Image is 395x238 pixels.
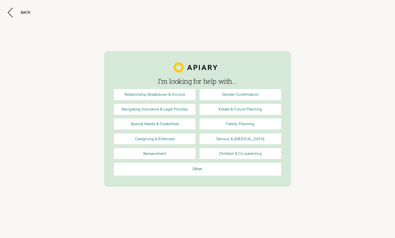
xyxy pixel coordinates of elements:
h3: I’m looking for help with... [114,78,281,85]
a: Serious & [MEDICAL_DATA] [200,134,281,145]
a: Estate & Future Planning [200,104,281,115]
a: Caregiving & Eldercare [114,134,195,145]
a: Bereavement [114,148,195,159]
button: Back [8,8,30,17]
a: Navigating Insurance & Legal Process [114,104,195,115]
div: Back [21,10,30,15]
a: Relationship Breakdown & Divorce [114,89,195,100]
a: Special Needs & Disabilities [114,118,195,130]
a: Family Planning [200,118,281,130]
a: Children & Co-parenting [200,148,281,159]
a: Gender Confirmation [200,89,281,100]
a: Other [114,163,281,176]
